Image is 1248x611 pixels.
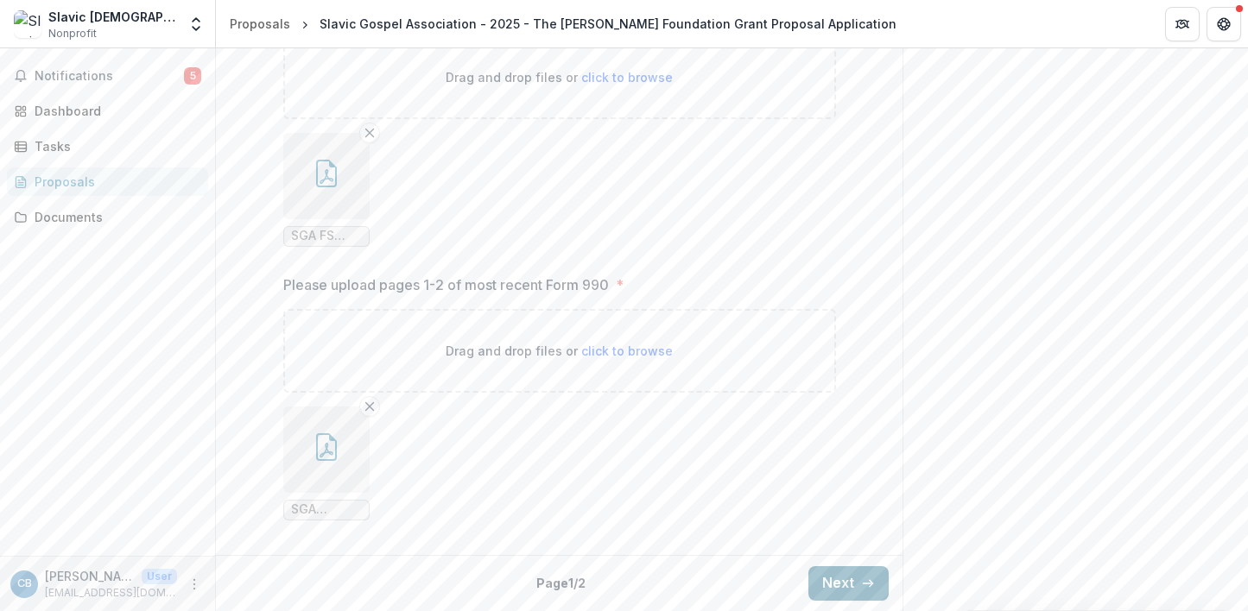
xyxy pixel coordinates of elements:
[808,566,889,601] button: Next
[17,578,32,589] div: Chas Baines
[581,343,673,358] span: click to browse
[359,123,380,143] button: Remove File
[48,26,97,41] span: Nonprofit
[536,574,586,592] p: Page 1 / 2
[446,68,673,86] p: Drag and drop files or
[184,7,208,41] button: Open entity switcher
[35,69,184,84] span: Notifications
[184,574,205,595] button: More
[291,502,362,517] span: SGA Financial Statement (9-25).pdf
[230,15,290,33] div: Proposals
[14,10,41,38] img: Slavic Gospel Association
[35,102,194,120] div: Dashboard
[223,11,297,36] a: Proposals
[142,569,177,584] p: User
[35,137,194,155] div: Tasks
[1165,7,1200,41] button: Partners
[283,133,370,247] div: Remove FileSGA FS 2025 FINAL.pdf
[45,567,135,585] p: [PERSON_NAME]
[7,97,208,125] a: Dashboard
[1207,7,1241,41] button: Get Help
[283,406,370,520] div: Remove FileSGA Financial Statement (9-25).pdf
[359,396,380,417] button: Remove File
[35,208,194,226] div: Documents
[7,167,208,196] a: Proposals
[320,15,896,33] div: Slavic Gospel Association - 2025 - The [PERSON_NAME] Foundation Grant Proposal Application
[283,274,609,295] p: Please upload pages 1-2 of most recent Form 990
[223,11,903,36] nav: breadcrumb
[184,67,201,85] span: 5
[446,342,673,360] p: Drag and drop files or
[7,132,208,161] a: Tasks
[48,8,177,26] div: Slavic [DEMOGRAPHIC_DATA]
[291,229,362,243] span: SGA FS 2025 FINAL.pdf
[581,70,673,85] span: click to browse
[7,203,208,231] a: Documents
[35,173,194,191] div: Proposals
[7,62,208,90] button: Notifications5
[45,585,177,601] p: [EMAIL_ADDRESS][DOMAIN_NAME]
